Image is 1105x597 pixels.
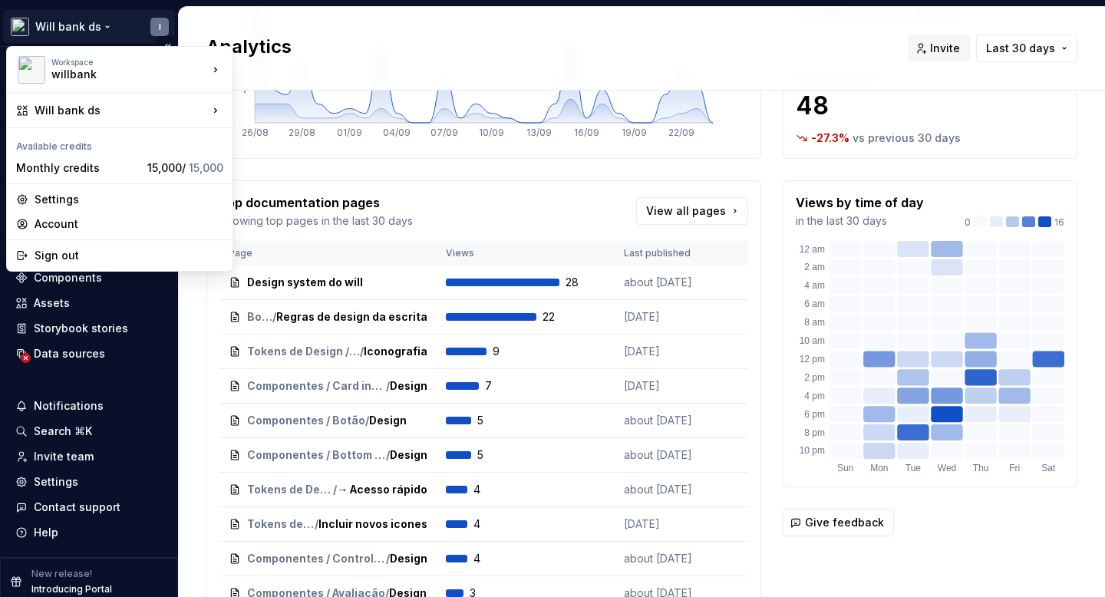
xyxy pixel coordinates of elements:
[51,58,208,67] div: Workspace
[10,131,229,156] div: Available credits
[35,216,223,232] div: Account
[189,161,223,174] span: 15,000
[35,103,208,118] div: Will bank ds
[18,56,45,84] img: 5ef8224e-fd7a-45c0-8e66-56d3552b678a.png
[35,192,223,207] div: Settings
[51,67,182,82] div: willbank
[16,160,141,176] div: Monthly credits
[35,248,223,263] div: Sign out
[147,161,223,174] span: 15,000 /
